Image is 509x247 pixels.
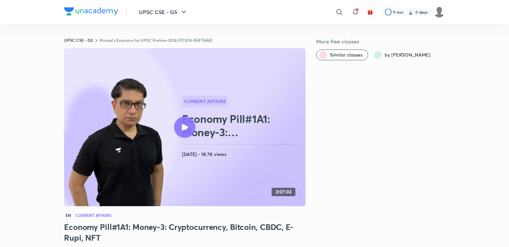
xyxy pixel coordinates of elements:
[365,7,376,17] button: avatar
[64,222,305,243] h3: Economy Pill#1A1: Money-3: Cryptocurrency, Bitcoin, CBDC, E-Rupi, NFT
[367,9,373,15] img: avatar
[407,9,414,15] img: streak
[64,7,118,17] a: Company Logo
[135,5,192,19] button: UPSC CSE - GS
[316,50,368,60] button: Similar classes
[182,150,303,159] h4: [DATE] • 18.7K views
[316,37,445,46] h5: More free classes
[385,52,431,58] span: by Mrunal Patel
[75,213,111,217] h4: Current Affairs
[64,212,73,219] span: EN
[371,50,436,60] button: by Mrunal Patel
[330,52,362,58] span: Similar classes
[64,7,118,15] img: Company Logo
[434,6,445,18] img: Muskan goyal
[276,189,291,195] h4: 2:07:02
[64,37,93,43] a: UPSC CSE - GS
[100,37,213,43] a: Mrunal’s Economy for UPSC Prelims-2026 (PCB14-RAFTAAR)
[182,112,303,139] h2: Economy Pill#1A1: Money-3: Cryptocurrency, Bitcoin, CBDC, E-Rupi, NFT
